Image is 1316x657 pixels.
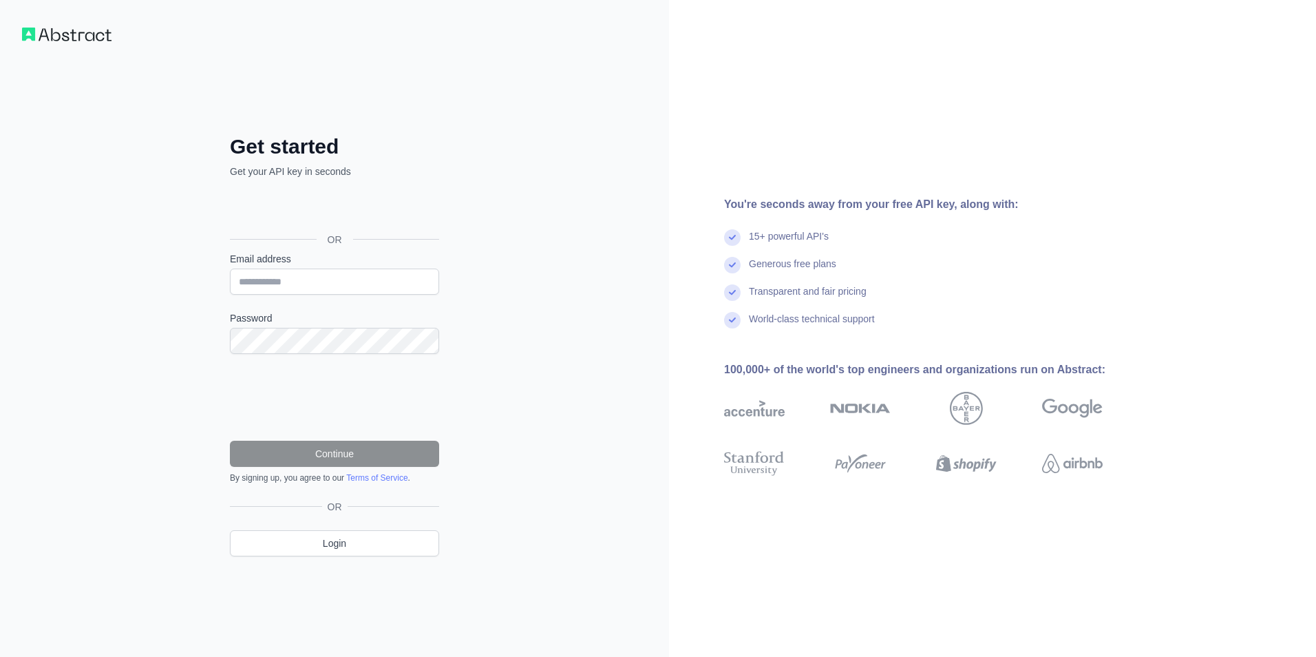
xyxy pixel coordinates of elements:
[830,448,891,479] img: payoneer
[1042,392,1103,425] img: google
[724,284,741,301] img: check mark
[749,312,875,340] div: World-class technical support
[230,441,439,467] button: Continue
[724,448,785,479] img: stanford university
[724,229,741,246] img: check mark
[230,371,439,424] iframe: reCAPTCHA
[724,392,785,425] img: accenture
[724,196,1147,213] div: You're seconds away from your free API key, along with:
[322,500,348,514] span: OR
[223,194,443,224] iframe: Sign in with Google Button
[230,165,439,178] p: Get your API key in seconds
[724,257,741,273] img: check mark
[749,284,867,312] div: Transparent and fair pricing
[346,473,407,483] a: Terms of Service
[22,28,112,41] img: Workflow
[230,134,439,159] h2: Get started
[724,312,741,328] img: check mark
[749,257,836,284] div: Generous free plans
[749,229,829,257] div: 15+ powerful API's
[724,362,1147,378] div: 100,000+ of the world's top engineers and organizations run on Abstract:
[230,311,439,325] label: Password
[230,252,439,266] label: Email address
[230,530,439,556] a: Login
[830,392,891,425] img: nokia
[936,448,997,479] img: shopify
[950,392,983,425] img: bayer
[1042,448,1103,479] img: airbnb
[317,233,353,247] span: OR
[230,472,439,483] div: By signing up, you agree to our .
